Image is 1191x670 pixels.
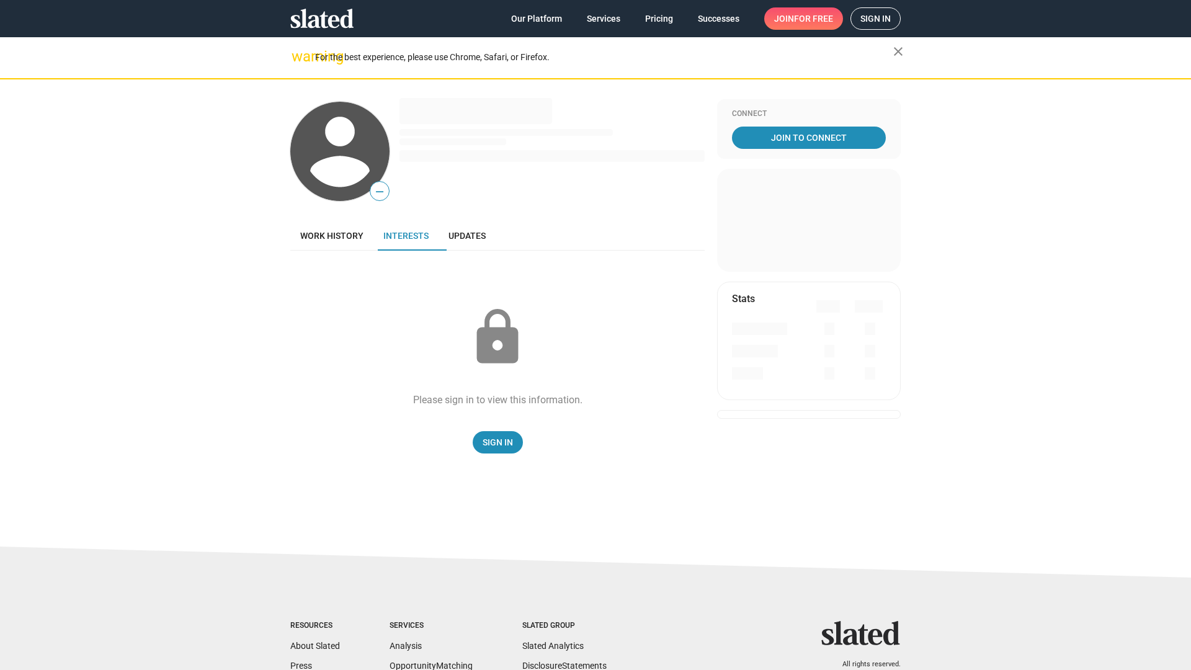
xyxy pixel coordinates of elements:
[383,231,429,241] span: Interests
[370,184,389,200] span: —
[473,431,523,453] a: Sign In
[522,641,584,651] a: Slated Analytics
[860,8,891,29] span: Sign in
[732,127,886,149] a: Join To Connect
[300,231,364,241] span: Work history
[891,44,906,59] mat-icon: close
[315,49,893,66] div: For the best experience, please use Chrome, Safari, or Firefox.
[688,7,749,30] a: Successes
[292,49,306,64] mat-icon: warning
[794,7,833,30] span: for free
[522,621,607,631] div: Slated Group
[774,7,833,30] span: Join
[448,231,486,241] span: Updates
[734,127,883,149] span: Join To Connect
[501,7,572,30] a: Our Platform
[577,7,630,30] a: Services
[390,621,473,631] div: Services
[698,7,739,30] span: Successes
[390,641,422,651] a: Analysis
[635,7,683,30] a: Pricing
[290,221,373,251] a: Work history
[732,292,755,305] mat-card-title: Stats
[732,109,886,119] div: Connect
[511,7,562,30] span: Our Platform
[373,221,439,251] a: Interests
[466,306,529,368] mat-icon: lock
[645,7,673,30] span: Pricing
[290,621,340,631] div: Resources
[850,7,901,30] a: Sign in
[439,221,496,251] a: Updates
[587,7,620,30] span: Services
[413,393,582,406] div: Please sign in to view this information.
[483,431,513,453] span: Sign In
[764,7,843,30] a: Joinfor free
[290,641,340,651] a: About Slated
